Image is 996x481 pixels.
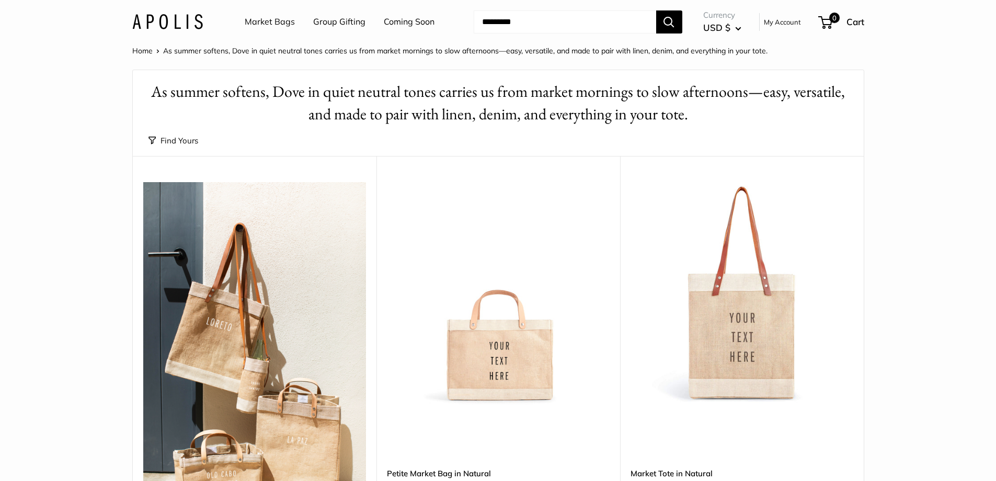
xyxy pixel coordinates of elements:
nav: Breadcrumb [132,44,768,58]
a: Market Tote in Natural [631,467,853,479]
a: Market Bags [245,14,295,30]
a: Home [132,46,153,55]
a: description_Make it yours with custom printed text.description_The Original Market bag in its 4 n... [631,182,853,405]
img: Apolis [132,14,203,29]
img: Petite Market Bag in Natural [387,182,610,405]
button: Find Yours [148,133,198,148]
a: Petite Market Bag in Naturaldescription_Effortless style that elevates every moment [387,182,610,405]
span: USD $ [703,22,730,33]
a: 0 Cart [819,14,864,30]
span: As summer softens, Dove in quiet neutral tones carries us from market mornings to slow afternoons... [163,46,768,55]
a: Petite Market Bag in Natural [387,467,610,479]
button: USD $ [703,19,741,36]
button: Search [656,10,682,33]
a: Coming Soon [384,14,434,30]
img: description_Make it yours with custom printed text. [631,182,853,405]
span: 0 [829,13,839,23]
span: Cart [846,16,864,27]
a: Group Gifting [313,14,365,30]
input: Search... [474,10,656,33]
a: My Account [764,16,801,28]
h1: As summer softens, Dove in quiet neutral tones carries us from market mornings to slow afternoons... [148,81,848,126]
span: Currency [703,8,741,23]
